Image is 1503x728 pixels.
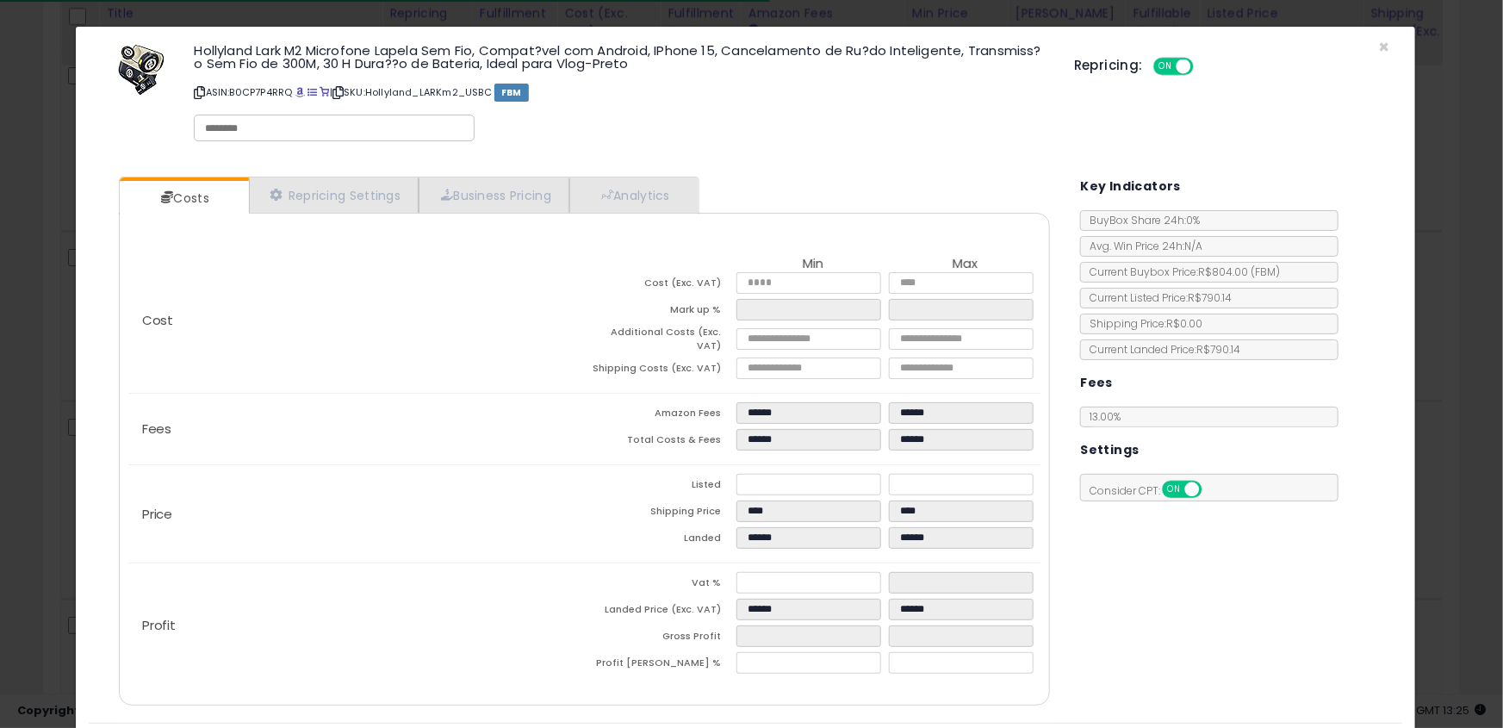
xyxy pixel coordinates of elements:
p: Profit [128,619,585,632]
td: Profit [PERSON_NAME] % [585,652,737,679]
td: Landed Price (Exc. VAT) [585,599,737,625]
a: Costs [120,181,247,215]
td: Amazon Fees [585,402,737,429]
a: Analytics [569,177,697,213]
span: Current Listed Price: R$790.14 [1081,290,1232,305]
span: FBM [494,84,529,102]
span: ON [1155,59,1177,74]
span: OFF [1191,59,1219,74]
td: Shipping Costs (Exc. VAT) [585,358,737,384]
span: Current Buybox Price: [1081,264,1280,279]
th: Max [889,257,1041,272]
td: Shipping Price [585,501,737,527]
td: Landed [585,527,737,554]
td: Gross Profit [585,625,737,652]
h5: Fees [1080,372,1113,394]
span: 13.00 % [1090,409,1121,424]
span: BuyBox Share 24h: 0% [1081,213,1200,227]
td: Mark up % [585,299,737,326]
h3: Hollyland Lark M2 Microfone Lapela Sem Fio, Compat?vel com Android, IPhone 15, Cancelamento de Ru... [194,44,1048,70]
span: R$804.00 [1198,264,1280,279]
td: Additional Costs (Exc. VAT) [585,326,737,358]
span: × [1378,34,1389,59]
h5: Key Indicators [1080,176,1181,197]
span: OFF [1200,482,1227,497]
a: BuyBox page [295,85,305,99]
th: Min [736,257,889,272]
h5: Settings [1080,439,1139,461]
p: Price [128,507,585,521]
h5: Repricing: [1074,59,1143,72]
a: Your listing only [320,85,329,99]
p: ASIN: B0CP7P4RRQ | SKU: Hollyland_LARKm2_USBC [194,78,1048,106]
td: Listed [585,474,737,501]
td: Total Costs & Fees [585,429,737,456]
img: 51PNwUXTVxL._SL60_.jpg [115,44,167,96]
span: Shipping Price: R$0.00 [1081,316,1202,331]
span: Avg. Win Price 24h: N/A [1081,239,1202,253]
a: Repricing Settings [249,177,419,213]
a: All offer listings [307,85,317,99]
p: Cost [128,314,585,327]
td: Vat % [585,572,737,599]
a: Business Pricing [419,177,569,213]
span: ON [1165,482,1186,497]
span: Consider CPT: [1081,483,1225,498]
span: ( FBM ) [1251,264,1280,279]
p: Fees [128,422,585,436]
span: Current Landed Price: R$790.14 [1081,342,1240,357]
td: Cost (Exc. VAT) [585,272,737,299]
